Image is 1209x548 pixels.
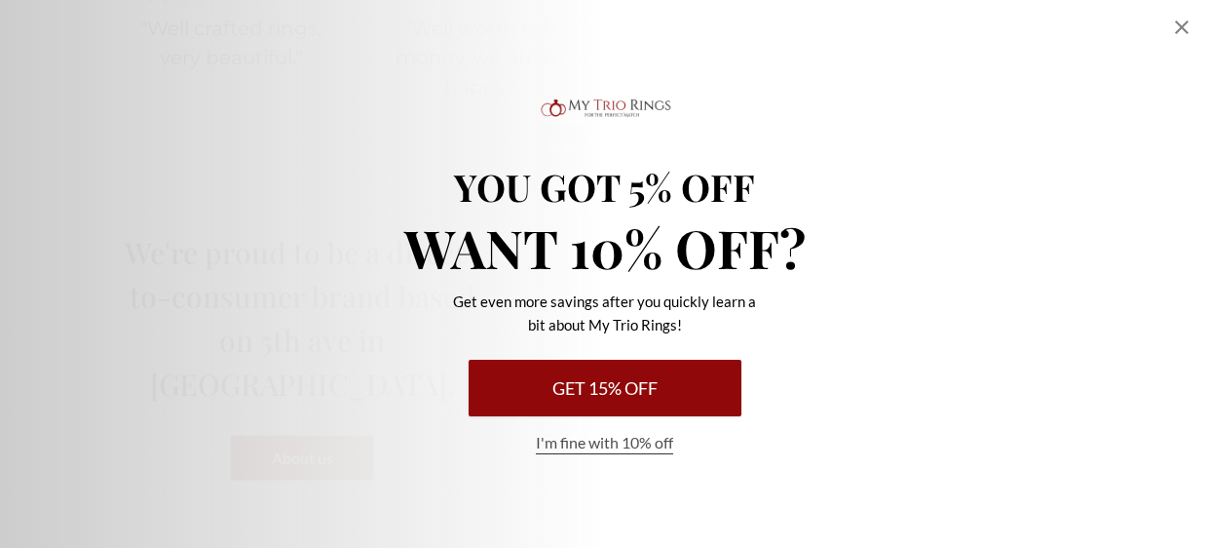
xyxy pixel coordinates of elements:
p: You Got 5% Off [371,169,839,206]
button: Get 15% Off [469,360,741,416]
div: Close popup [1170,16,1193,39]
img: Logo [537,95,673,122]
p: Get even more savings after you quickly learn a bit about My Trio Rings! [449,290,761,336]
p: Want 10% Off? [371,221,839,274]
button: I'm fine with 10% off [536,432,673,454]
